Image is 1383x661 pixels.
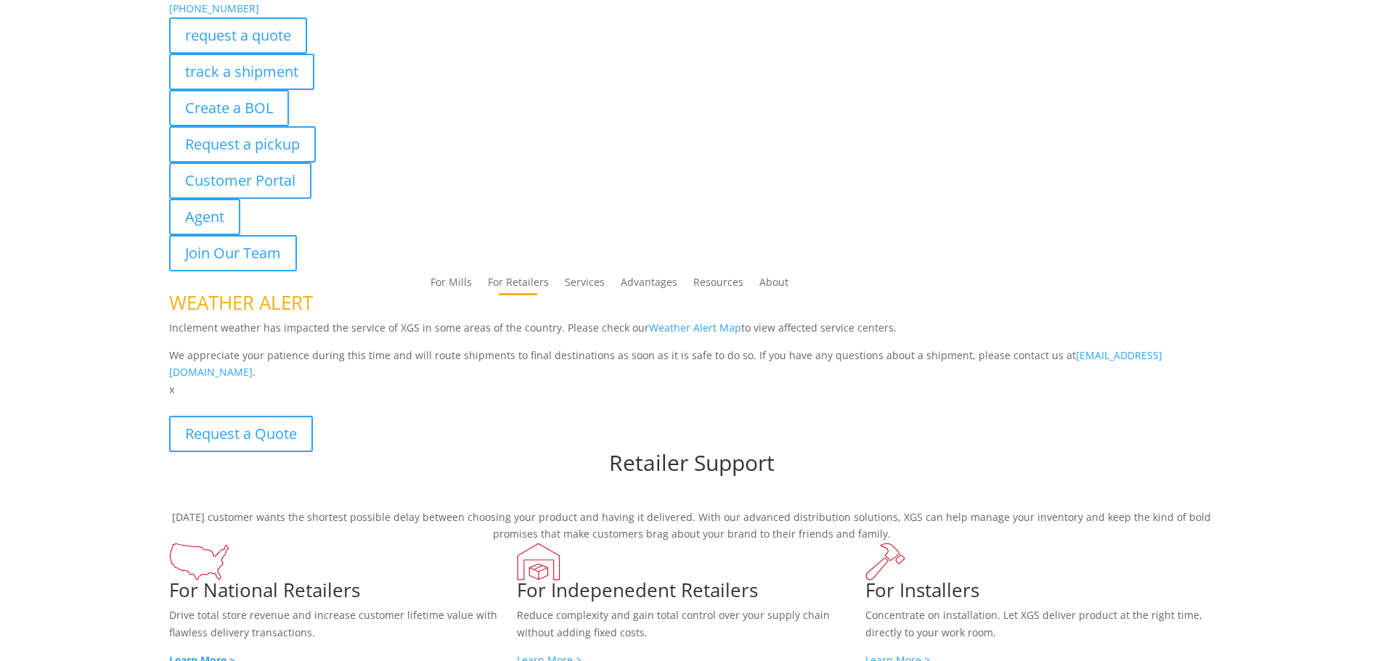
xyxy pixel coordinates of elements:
[169,398,1215,416] p: Customers want your products now. XGS helps you deliver them.
[517,607,865,652] p: Reduce complexity and gain total control over your supply chain without adding fixed costs.
[693,277,743,293] a: Resources
[865,543,905,580] img: XGS_Icon_Installers_Red
[488,277,549,293] a: For Retailers
[649,321,741,334] a: Weather Alert Map
[169,452,1215,481] h1: Retailer Support
[169,199,240,235] a: Agent
[169,90,289,126] a: Create a BOL
[759,277,788,293] a: About
[431,277,472,293] a: For Mills
[169,290,313,316] span: WEATHER ALERT
[169,580,518,607] h1: For National Retailers
[169,235,297,271] a: Join Our Team
[169,607,518,652] p: Drive total store revenue and increase customer lifetime value with flawless delivery transactions.
[169,126,316,163] a: Request a pickup
[169,17,307,54] a: request a quote
[169,163,311,199] a: Customer Portal
[169,543,229,580] img: xgs-icon-nationwide-reach-red
[517,580,865,607] h1: For Indepenedent Retailers
[169,509,1215,543] p: [DATE] customer wants the shortest possible delay between choosing your product and having it del...
[621,277,677,293] a: Advantages
[565,277,605,293] a: Services
[169,381,1215,398] p: x
[169,1,259,15] a: [PHONE_NUMBER]
[865,580,1214,607] h1: For Installers
[169,347,1215,382] p: We appreciate your patience during this time and will route shipments to final destinations as so...
[169,54,314,90] a: track a shipment
[517,543,560,580] img: XGS_Icon_SMBFlooringRetailer_Red
[169,319,1215,347] p: Inclement weather has impacted the service of XGS in some areas of the country. Please check our ...
[169,416,313,452] a: Request a Quote
[865,607,1214,652] p: Concentrate on installation. Let XGS deliver product at the right time, directly to your work room.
